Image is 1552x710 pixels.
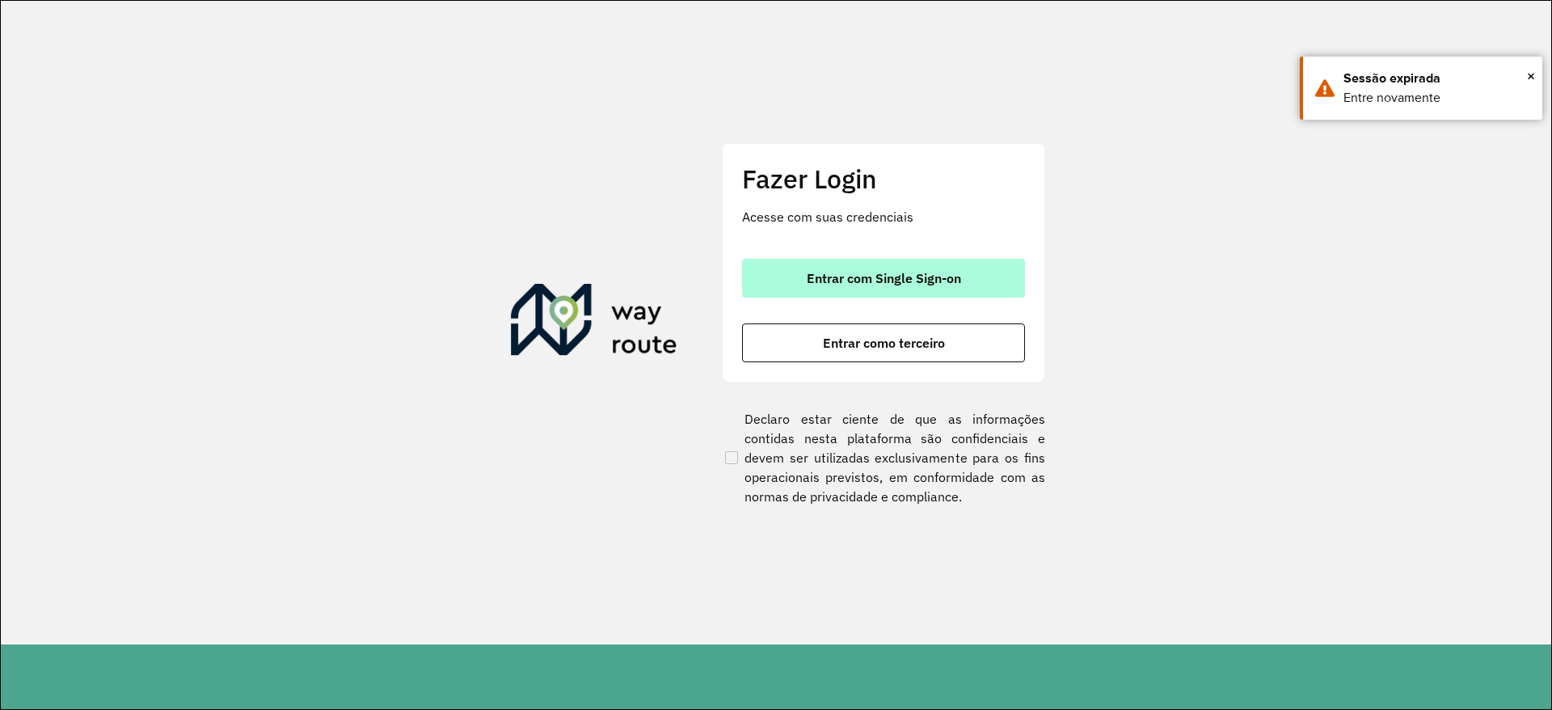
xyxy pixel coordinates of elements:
[1527,64,1535,88] button: Close
[742,323,1025,362] button: button
[742,207,1025,226] p: Acesse com suas credenciais
[823,336,945,349] span: Entrar como terceiro
[511,284,677,361] img: Roteirizador AmbevTech
[1343,69,1530,88] div: Sessão expirada
[1343,88,1530,108] div: Entre novamente
[722,409,1045,506] label: Declaro estar ciente de que as informações contidas nesta plataforma são confidenciais e devem se...
[742,259,1025,298] button: button
[742,163,1025,194] h2: Fazer Login
[807,272,961,285] span: Entrar com Single Sign-on
[1527,64,1535,88] span: ×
